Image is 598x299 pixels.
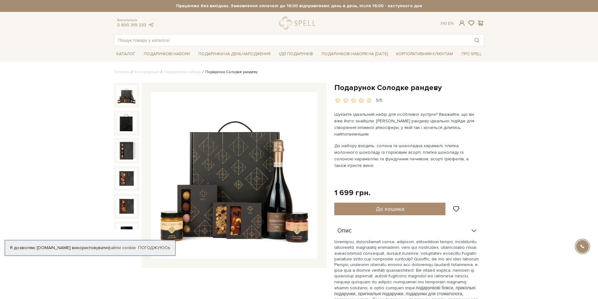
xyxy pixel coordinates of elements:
[148,22,154,28] a: telegram
[334,111,482,137] p: Шукаєте ідеальний набір для особливої зустрічі? Вважайте, що ви вже його знайшли. [PERSON_NAME] р...
[114,49,138,59] a: Каталог
[114,70,130,74] a: Головна
[116,113,137,133] img: Подарунок Солодке рандеву
[334,142,482,169] p: До набору входить: солона та шоколадна карамелі, плитка молочного шоколаду із горіховим асорті, п...
[201,69,258,75] li: Подарунок Солодке рандеву
[116,85,137,105] img: Подарунок Солодке рандеву
[279,17,318,29] a: logo
[448,21,454,26] a: En
[151,92,317,259] img: Подарунок Солодке рандеву
[334,83,484,93] h1: Подарунок Солодке рандеву
[440,21,454,26] div: Ук
[334,203,446,215] button: До кошика
[116,196,137,216] img: Подарунок Солодке рандеву
[117,18,154,22] span: Консультація:
[376,98,382,104] div: 5/5
[394,49,455,59] a: Корпоративним клієнтам
[337,228,352,234] span: Опис
[459,49,484,59] a: Про Spell
[116,141,137,161] img: Подарунок Солодке рандеву
[446,21,447,26] span: |
[107,245,136,250] a: файли cookie
[138,245,170,251] a: Погоджуюсь
[196,49,273,59] a: Подарунки на День народження
[376,206,404,212] span: До кошика
[334,188,370,198] div: 1 699 грн.
[5,245,175,251] div: Я дозволяю [DOMAIN_NAME] використовувати
[164,70,201,74] a: Подарункові набори
[114,35,470,46] input: Пошук товару у каталозі
[470,35,484,46] button: Пошук товару у каталозі
[277,49,315,59] a: Ідеї подарунків
[319,49,390,59] a: Подарункові набори на [DATE]
[134,70,159,74] a: Вся продукція
[117,22,146,28] a: 0 800 319 233
[141,49,192,59] a: Подарункові набори
[116,168,137,189] img: Подарунок Солодке рандеву
[116,224,137,244] img: Подарунок Солодке рандеву
[114,3,484,9] strong: Працюємо без вихідних. Замовлення оплачені до 16:00 відправляємо день в день, після 16:00 - насту...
